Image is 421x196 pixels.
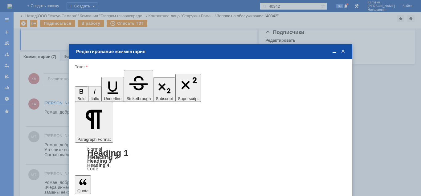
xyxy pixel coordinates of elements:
[156,96,173,101] span: Subscript
[4,65,6,69] span: 5
[4,51,11,55] span: mail
[4,55,6,60] span: 4
[12,51,54,55] a: starukhin.rs@63gaz.ru
[4,78,6,83] span: 6
[101,77,124,102] button: Underline
[126,96,151,101] span: Strikethrough
[87,148,129,158] a: Heading 1
[11,143,12,148] span: :
[13,11,78,17] span: Заявитель (ФИО пользователя)
[29,51,30,55] span: .
[87,162,109,168] a: Heading 4
[42,51,49,55] span: gaz
[4,25,6,30] span: 2
[178,96,198,101] span: Superscript
[77,189,88,193] span: Quote
[4,41,6,46] span: 3
[2,51,3,55] span: -
[75,86,88,102] button: Bold
[13,19,97,35] span: Контактный телефон заявителя (указать доступный № телефона, по возможности - сотовый)
[91,96,99,101] span: Italic
[13,72,95,89] span: Подробное описание проблемы (при необходимости приложить скриншоты, фото, видео)
[4,11,6,16] span: 1
[2,143,3,148] span: -
[75,175,91,194] button: Quote
[75,102,113,143] button: Paragraph Format
[75,65,345,69] div: Текст
[153,77,175,102] button: Subscript
[49,51,50,55] span: .
[104,96,121,101] span: Underline
[13,65,77,70] span: Срочность решения проблемы
[75,147,346,171] div: Paragraph Format
[77,137,111,142] span: Paragraph Format
[4,143,11,148] span: mail
[6,125,131,129] span: Email отправителя: [DOMAIN_NAME][EMAIL_ADDRESS][DOMAIN_NAME]
[175,74,201,102] button: Superscript
[11,51,12,55] span: :
[29,143,30,148] span: .
[331,49,337,54] span: Свернуть (Ctrl + M)
[77,96,86,101] span: Bold
[76,49,346,54] div: Редактирование комментария
[103,11,139,16] span: [PERSON_NAME]
[12,143,54,148] a: starukhin.rs@63gaz.ru
[49,143,50,148] span: .
[87,146,102,152] a: Normal
[87,166,98,172] a: Code
[88,86,101,102] button: Italic
[50,51,54,55] span: ru
[103,75,181,85] span: Не печатает. Ошибка сервисного вызова SC375_03, фото во вложении
[2,97,200,108] span: ВНИМАНИЕ! Письмо было отправлено внешним отправителем. Не переходите по ссылкам и не открывайте в...
[103,41,185,46] span: г. [STREET_ADDRESS][PERSON_NAME]
[30,51,34,55] span: rs
[103,25,128,30] span: 89171136838
[124,70,153,102] button: Strikethrough
[12,51,29,55] span: starukhin
[103,65,119,69] span: Средняя
[87,158,111,164] a: Heading 3
[13,38,93,49] span: Место расположения заявителя (адрес площадки)
[103,52,180,62] span: Актовый зал (догазификация) Ricoh Aficio M C2000 s/n: 4571M830086
[34,51,42,55] span: @63
[13,52,96,62] span: Имя рабочего места / модель, серийный номер (при необходимости)
[87,153,118,161] a: Heading 2
[340,49,346,54] span: Закрыть
[34,143,42,148] span: @63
